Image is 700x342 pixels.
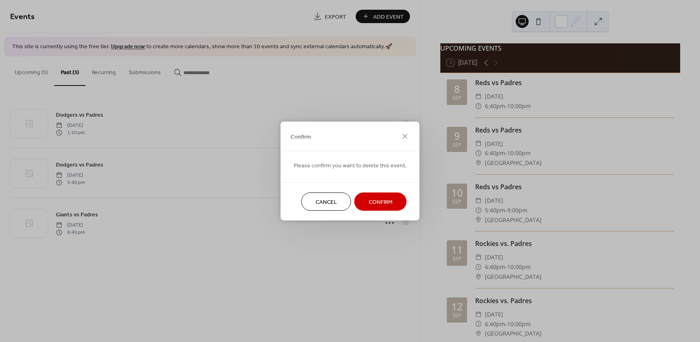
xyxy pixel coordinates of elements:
[294,162,407,170] span: Please confirm you want to delete this event.
[316,198,337,207] span: Cancel
[369,198,393,207] span: Confirm
[290,133,311,141] span: Confirm
[301,192,351,211] button: Cancel
[354,192,407,211] button: Confirm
